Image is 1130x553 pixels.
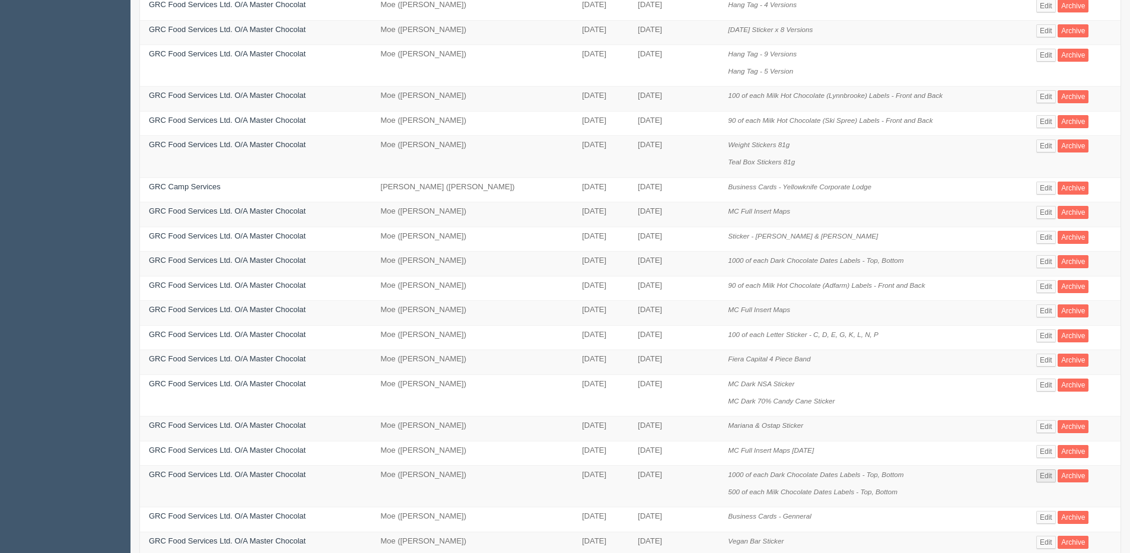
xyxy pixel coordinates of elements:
[372,375,574,417] td: Moe ([PERSON_NAME])
[728,537,784,545] i: Vegan Bar Sticker
[1058,139,1088,152] a: Archive
[728,488,897,495] i: 500 of each Milk Chocolate Dates Labels - Top, Bottom
[1036,379,1056,392] a: Edit
[573,87,629,112] td: [DATE]
[1058,90,1088,103] a: Archive
[1058,280,1088,293] a: Archive
[1036,329,1056,342] a: Edit
[629,466,719,507] td: [DATE]
[629,87,719,112] td: [DATE]
[728,380,795,387] i: MC Dark NSA Sticker
[149,281,305,290] a: GRC Food Services Ltd. O/A Master Chocolat
[149,256,305,265] a: GRC Food Services Ltd. O/A Master Chocolat
[149,140,305,149] a: GRC Food Services Ltd. O/A Master Chocolat
[728,183,871,190] i: Business Cards - Yellowknife Corporate Lodge
[149,49,305,58] a: GRC Food Services Ltd. O/A Master Chocolat
[573,325,629,350] td: [DATE]
[629,177,719,202] td: [DATE]
[728,158,795,166] i: Teal Box Stickers 81g
[728,512,811,520] i: Business Cards - Genneral
[728,67,794,75] i: Hang Tag - 5 Version
[728,1,797,8] i: Hang Tag - 4 Versions
[629,441,719,466] td: [DATE]
[728,207,791,215] i: MC Full Insert Maps
[728,26,813,33] i: [DATE] Sticker x 8 Versions
[1036,231,1056,244] a: Edit
[629,20,719,45] td: [DATE]
[1036,280,1056,293] a: Edit
[149,206,305,215] a: GRC Food Services Ltd. O/A Master Chocolat
[372,252,574,276] td: Moe ([PERSON_NAME])
[728,397,835,405] i: MC Dark 70% Candy Cane Sticker
[728,471,904,478] i: 1000 of each Dark Chocolate Dates Labels - Top, Bottom
[149,305,305,314] a: GRC Food Services Ltd. O/A Master Chocolat
[573,45,629,87] td: [DATE]
[573,301,629,326] td: [DATE]
[629,417,719,441] td: [DATE]
[629,45,719,87] td: [DATE]
[1036,182,1056,195] a: Edit
[629,301,719,326] td: [DATE]
[149,116,305,125] a: GRC Food Services Ltd. O/A Master Chocolat
[728,281,925,289] i: 90 of each Milk Hot Chocolate (Adfarm) Labels - Front and Back
[372,325,574,350] td: Moe ([PERSON_NAME])
[1036,354,1056,367] a: Edit
[1036,255,1056,268] a: Edit
[1036,304,1056,317] a: Edit
[728,91,943,99] i: 100 of each Milk Hot Chocolate (Lynnbrooke) Labels - Front and Back
[728,232,878,240] i: Sticker - [PERSON_NAME] & [PERSON_NAME]
[1036,536,1056,549] a: Edit
[372,177,574,202] td: [PERSON_NAME] ([PERSON_NAME])
[573,507,629,532] td: [DATE]
[372,45,574,87] td: Moe ([PERSON_NAME])
[573,202,629,227] td: [DATE]
[573,111,629,136] td: [DATE]
[1036,24,1056,37] a: Edit
[728,306,791,313] i: MC Full Insert Maps
[1036,139,1056,152] a: Edit
[573,375,629,417] td: [DATE]
[629,136,719,177] td: [DATE]
[149,470,305,479] a: GRC Food Services Ltd. O/A Master Chocolat
[728,330,878,338] i: 100 of each Letter Sticker - C, D, E, G, K, L, N, P
[372,441,574,466] td: Moe ([PERSON_NAME])
[1036,420,1056,433] a: Edit
[149,536,305,545] a: GRC Food Services Ltd. O/A Master Chocolat
[1058,354,1088,367] a: Archive
[629,507,719,532] td: [DATE]
[149,511,305,520] a: GRC Food Services Ltd. O/A Master Chocolat
[372,227,574,252] td: Moe ([PERSON_NAME])
[1058,536,1088,549] a: Archive
[629,350,719,375] td: [DATE]
[372,87,574,112] td: Moe ([PERSON_NAME])
[1036,90,1056,103] a: Edit
[372,301,574,326] td: Moe ([PERSON_NAME])
[1058,24,1088,37] a: Archive
[149,354,305,363] a: GRC Food Services Ltd. O/A Master Chocolat
[1058,420,1088,433] a: Archive
[573,20,629,45] td: [DATE]
[372,111,574,136] td: Moe ([PERSON_NAME])
[372,417,574,441] td: Moe ([PERSON_NAME])
[1058,445,1088,458] a: Archive
[573,227,629,252] td: [DATE]
[372,136,574,177] td: Moe ([PERSON_NAME])
[1058,304,1088,317] a: Archive
[728,446,814,454] i: MC Full Insert Maps [DATE]
[1058,206,1088,219] a: Archive
[1058,231,1088,244] a: Archive
[149,25,305,34] a: GRC Food Services Ltd. O/A Master Chocolat
[1036,511,1056,524] a: Edit
[372,276,574,301] td: Moe ([PERSON_NAME])
[573,252,629,276] td: [DATE]
[629,111,719,136] td: [DATE]
[372,350,574,375] td: Moe ([PERSON_NAME])
[629,276,719,301] td: [DATE]
[573,441,629,466] td: [DATE]
[1058,115,1088,128] a: Archive
[728,141,790,148] i: Weight Stickers 81g
[728,256,904,264] i: 1000 of each Dark Chocolate Dates Labels - Top, Bottom
[1036,445,1056,458] a: Edit
[728,116,933,124] i: 90 of each Milk Hot Chocolate (Ski Spree) Labels - Front and Back
[1058,255,1088,268] a: Archive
